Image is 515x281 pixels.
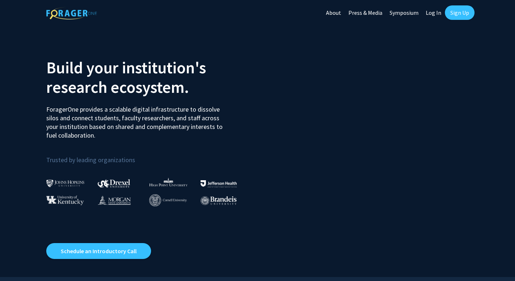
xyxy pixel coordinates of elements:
[445,5,475,20] a: Sign Up
[149,194,187,206] img: Cornell University
[46,195,84,205] img: University of Kentucky
[201,180,237,187] img: Thomas Jefferson University
[46,7,97,20] img: ForagerOne Logo
[149,178,188,186] img: High Point University
[98,195,131,205] img: Morgan State University
[46,58,252,97] h2: Build your institution's research ecosystem.
[46,180,85,187] img: Johns Hopkins University
[46,100,228,140] p: ForagerOne provides a scalable digital infrastructure to dissolve silos and connect students, fac...
[46,243,151,259] a: Opens in a new tab
[98,179,130,187] img: Drexel University
[201,196,237,205] img: Brandeis University
[46,146,252,165] p: Trusted by leading organizations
